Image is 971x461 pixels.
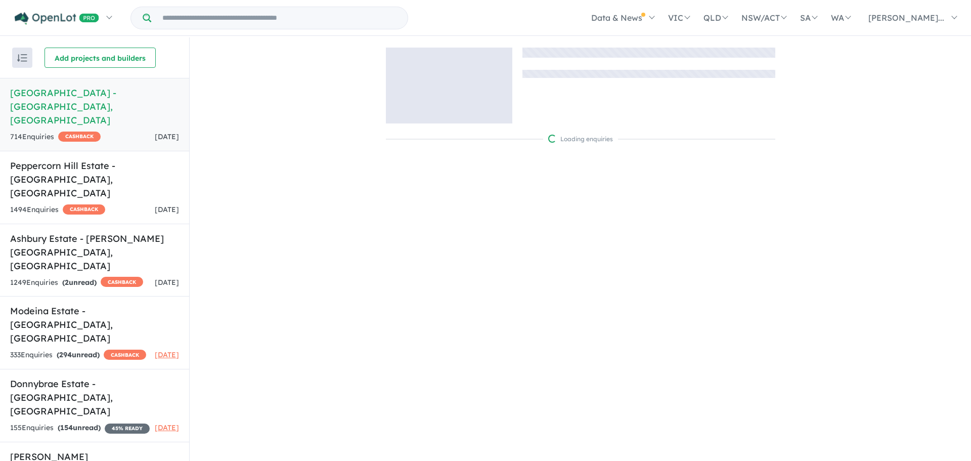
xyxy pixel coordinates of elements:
h5: Modeina Estate - [GEOGRAPHIC_DATA] , [GEOGRAPHIC_DATA] [10,304,179,345]
span: CASHBACK [104,350,146,360]
div: 714 Enquir ies [10,131,101,143]
div: 1494 Enquir ies [10,204,105,216]
span: 294 [59,350,72,359]
span: [DATE] [155,423,179,432]
span: [DATE] [155,205,179,214]
span: [PERSON_NAME]... [868,13,944,23]
h5: Peppercorn Hill Estate - [GEOGRAPHIC_DATA] , [GEOGRAPHIC_DATA] [10,159,179,200]
span: 154 [60,423,73,432]
strong: ( unread) [62,278,97,287]
h5: Ashbury Estate - [PERSON_NAME][GEOGRAPHIC_DATA] , [GEOGRAPHIC_DATA] [10,232,179,273]
h5: Donnybrae Estate - [GEOGRAPHIC_DATA] , [GEOGRAPHIC_DATA] [10,377,179,418]
div: Loading enquiries [548,134,613,144]
input: Try estate name, suburb, builder or developer [153,7,406,29]
strong: ( unread) [58,423,101,432]
span: [DATE] [155,350,179,359]
span: CASHBACK [101,277,143,287]
strong: ( unread) [57,350,100,359]
span: CASHBACK [63,204,105,215]
img: sort.svg [17,54,27,62]
span: CASHBACK [58,132,101,142]
button: Add projects and builders [45,48,156,68]
span: 45 % READY [105,424,150,434]
div: 333 Enquir ies [10,349,146,361]
span: 2 [65,278,69,287]
h5: [GEOGRAPHIC_DATA] - [GEOGRAPHIC_DATA] , [GEOGRAPHIC_DATA] [10,86,179,127]
span: [DATE] [155,132,179,141]
div: 1249 Enquir ies [10,277,143,289]
div: 155 Enquir ies [10,422,150,434]
img: Openlot PRO Logo White [15,12,99,25]
span: [DATE] [155,278,179,287]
